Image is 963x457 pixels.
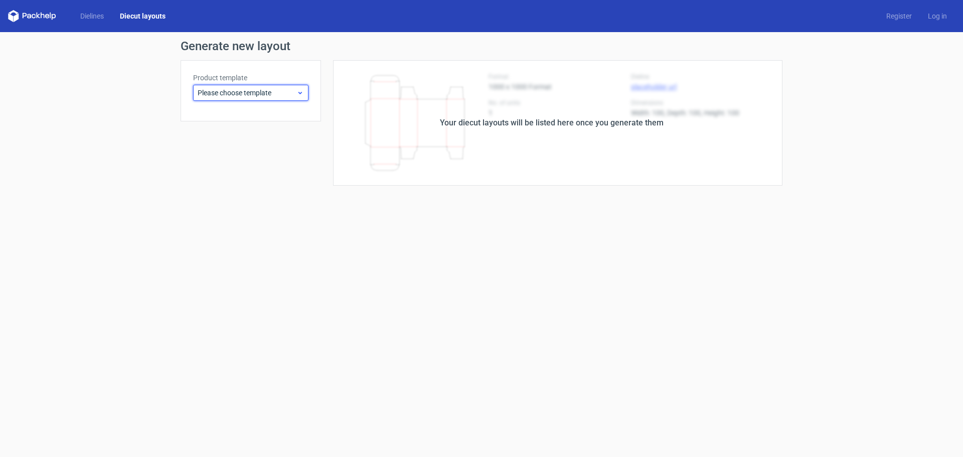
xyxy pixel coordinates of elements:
h1: Generate new layout [181,40,782,52]
a: Register [878,11,920,21]
a: Log in [920,11,955,21]
label: Product template [193,73,308,83]
a: Dielines [72,11,112,21]
a: Diecut layouts [112,11,174,21]
span: Please choose template [198,88,296,98]
div: Your diecut layouts will be listed here once you generate them [440,117,664,129]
